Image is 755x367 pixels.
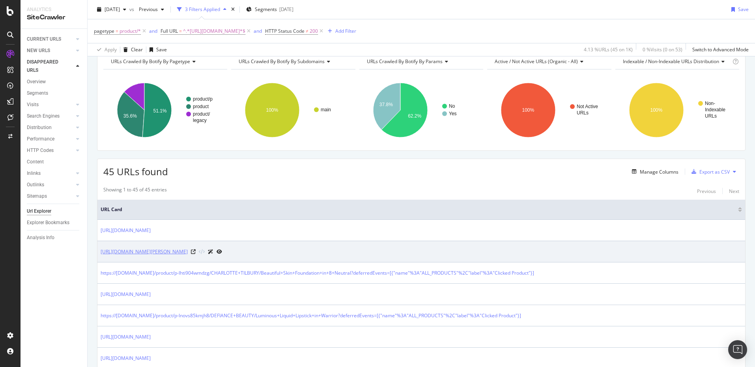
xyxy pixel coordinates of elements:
div: Performance [27,135,54,143]
div: CURRENT URLS [27,35,61,43]
a: Visit Online Page [191,249,196,254]
div: Clear [131,46,143,53]
div: SiteCrawler [27,13,81,22]
a: Content [27,158,82,166]
span: URLs Crawled By Botify By subdomains [239,58,325,65]
text: product/ [193,111,210,117]
div: Segments [27,89,48,97]
span: URL Card [101,206,736,213]
div: Url Explorer [27,207,51,215]
div: Manage Columns [640,169,678,175]
a: Url Explorer [27,207,82,215]
svg: A chart. [359,76,483,144]
a: https://[DOMAIN_NAME]/product/p-lhti904wmdzg/CHARLOTTE+TILBURY/Beautiful+Skin+Foundation+in+8+Neu... [101,269,534,277]
button: Switch to Advanced Mode [689,43,749,56]
span: Segments [255,6,277,13]
text: 100% [522,107,534,113]
text: 100% [266,107,278,113]
a: CURRENT URLS [27,35,74,43]
div: Previous [697,188,716,195]
a: [URL][DOMAIN_NAME] [101,333,151,341]
span: URLs Crawled By Botify By params [367,58,443,65]
h4: URLs Crawled By Botify By pagetype [109,55,220,68]
text: legacy [193,118,207,123]
div: DISAPPEARED URLS [27,58,67,75]
span: HTTP Status Code [265,28,305,34]
a: Distribution [27,124,74,132]
a: Overview [27,78,82,86]
span: Indexable / Non-Indexable URLs distribution [623,58,719,65]
span: 200 [310,26,318,37]
a: [URL][DOMAIN_NAME] [101,290,151,298]
div: Save [738,6,749,13]
text: 51.1% [153,108,167,114]
div: Switch to Advanced Mode [692,46,749,53]
div: A chart. [103,76,227,144]
span: Full URL [161,28,178,34]
span: product/* [120,26,141,37]
a: Visits [27,101,74,109]
text: URLs [705,113,717,119]
div: Analysis Info [27,234,54,242]
a: NEW URLS [27,47,74,55]
a: Search Engines [27,112,74,120]
div: Search Engines [27,112,60,120]
a: Segments [27,89,82,97]
div: 4.13 % URLs ( 45 on 1K ) [584,46,633,53]
button: Segments[DATE] [243,3,297,16]
button: Clear [120,43,143,56]
div: and [254,28,262,34]
a: AI Url Details [208,247,213,256]
text: 37.8% [379,102,393,107]
svg: A chart. [487,76,611,144]
a: [URL][DOMAIN_NAME][PERSON_NAME] [101,248,188,256]
button: Next [729,186,739,196]
h4: URLs Crawled By Botify By subdomains [237,55,348,68]
div: Distribution [27,124,52,132]
div: HTTP Codes [27,146,54,155]
div: NEW URLS [27,47,50,55]
button: Previous [136,3,167,16]
span: = [116,28,118,34]
text: 35.6% [123,113,137,119]
button: and [149,27,157,35]
text: Non- [705,101,715,106]
svg: A chart. [231,76,355,144]
span: = [179,28,182,34]
text: Not Active [577,104,598,109]
span: pagetype [94,28,114,34]
div: Inlinks [27,169,41,178]
text: Indexable [705,107,725,112]
div: [DATE] [279,6,293,13]
div: times [230,6,236,13]
a: DISAPPEARED URLS [27,58,74,75]
div: Export as CSV [699,169,730,175]
button: Save [146,43,167,56]
a: Inlinks [27,169,74,178]
a: Sitemaps [27,192,74,200]
button: Manage Columns [629,167,678,176]
a: URL Inspection [217,247,222,256]
text: 100% [650,107,662,113]
text: 62.2% [408,113,421,119]
button: Previous [697,186,716,196]
text: main [321,107,331,112]
span: vs [129,6,136,13]
div: A chart. [615,76,739,144]
button: Add Filter [325,26,356,36]
a: [URL][DOMAIN_NAME] [101,354,151,362]
text: URLs [577,110,589,116]
div: Visits [27,101,39,109]
div: Explorer Bookmarks [27,219,69,227]
div: Apply [105,46,117,53]
div: Add Filter [335,28,356,34]
span: Previous [136,6,158,13]
text: Yes [449,111,457,116]
div: Outlinks [27,181,44,189]
button: 3 Filters Applied [174,3,230,16]
a: [URL][DOMAIN_NAME] [101,227,151,234]
div: 3 Filters Applied [185,6,220,13]
button: and [254,27,262,35]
